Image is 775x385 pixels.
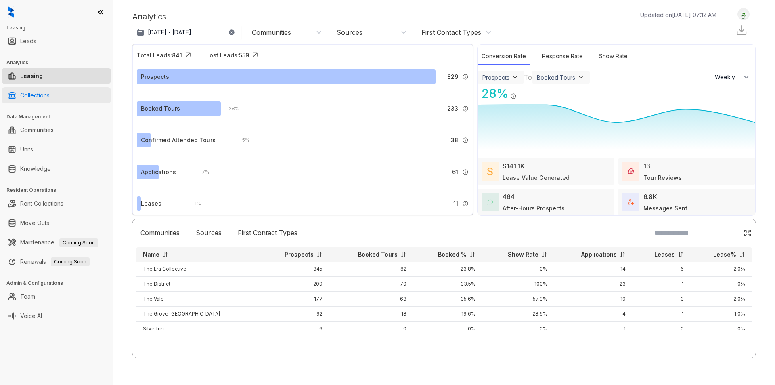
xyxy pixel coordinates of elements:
[462,74,469,80] img: Info
[20,254,90,270] a: RenewalsComing Soon
[329,262,413,277] td: 82
[727,229,733,236] img: SearchIcon
[141,136,216,145] div: Confirmed Attended Tours
[643,161,650,171] div: 13
[538,48,587,65] div: Response Rate
[452,168,458,177] span: 61
[413,292,482,307] td: 35.6%
[628,168,634,174] img: TourReviews
[136,262,260,277] td: The Era Collective
[478,48,530,65] div: Conversion Rate
[260,277,329,292] td: 209
[508,250,538,259] p: Show Rate
[447,104,458,113] span: 233
[20,141,33,158] a: Units
[182,49,194,61] img: Click Icon
[462,105,469,112] img: Info
[260,307,329,322] td: 92
[735,24,748,36] img: Download
[447,72,458,81] span: 829
[510,93,517,99] img: Info
[20,33,36,49] a: Leads
[462,169,469,175] img: Info
[6,113,113,120] h3: Data Management
[20,161,51,177] a: Knowledge
[2,254,111,270] li: Renewals
[487,199,493,205] img: AfterHoursConversations
[541,252,547,258] img: sorting
[413,322,482,337] td: 0%
[329,307,413,322] td: 18
[632,292,690,307] td: 3
[141,104,180,113] div: Booked Tours
[20,196,63,212] a: Rent Collections
[744,229,752,237] img: Click Icon
[136,322,260,337] td: Silvertree
[141,199,161,208] div: Leases
[358,250,398,259] p: Booked Tours
[643,204,687,212] div: Messages Sent
[136,277,260,292] td: The District
[316,252,323,258] img: sorting
[710,70,755,84] button: Weekly
[249,49,261,61] img: Click Icon
[141,72,169,81] div: Prospects
[2,308,111,324] li: Voice AI
[20,68,43,84] a: Leasing
[285,250,314,259] p: Prospects
[132,11,166,23] p: Analytics
[6,24,113,32] h3: Leasing
[162,252,168,258] img: sorting
[2,234,111,250] li: Maintenance
[438,250,467,259] p: Booked %
[503,204,565,212] div: After-Hours Prospects
[690,277,752,292] td: 0%
[503,192,515,202] div: 464
[713,250,736,259] p: Lease%
[260,322,329,337] td: 6
[554,322,632,337] td: 1
[20,288,35,305] a: Team
[524,72,532,82] div: To
[690,292,752,307] td: 2.0%
[148,28,191,36] p: [DATE] - [DATE]
[643,192,657,202] div: 6.8K
[632,307,690,322] td: 1
[482,74,509,81] div: Prospects
[20,87,50,103] a: Collections
[462,137,469,143] img: Info
[577,73,585,81] img: ViewFilterArrow
[478,84,509,103] div: 28 %
[192,224,226,242] div: Sources
[2,68,111,84] li: Leasing
[59,238,98,247] span: Coming Soon
[487,166,493,176] img: LeaseValue
[421,28,481,37] div: First Contact Types
[2,196,111,212] li: Rent Collections
[186,199,201,208] div: 1 %
[453,199,458,208] span: 11
[554,277,632,292] td: 23
[620,252,626,258] img: sorting
[136,292,260,307] td: The Vale
[2,122,111,138] li: Communities
[260,262,329,277] td: 345
[554,262,632,277] td: 14
[715,73,739,81] span: Weekly
[141,168,176,177] div: Applications
[554,307,632,322] td: 4
[690,307,752,322] td: 1.0%
[329,277,413,292] td: 70
[2,215,111,231] li: Move Outs
[2,141,111,158] li: Units
[206,51,249,59] div: Lost Leads: 559
[2,161,111,177] li: Knowledge
[643,173,682,182] div: Tour Reviews
[400,252,406,258] img: sorting
[2,87,111,103] li: Collections
[20,215,49,231] a: Move Outs
[739,252,745,258] img: sorting
[482,277,554,292] td: 100%
[632,262,690,277] td: 6
[482,307,554,322] td: 28.6%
